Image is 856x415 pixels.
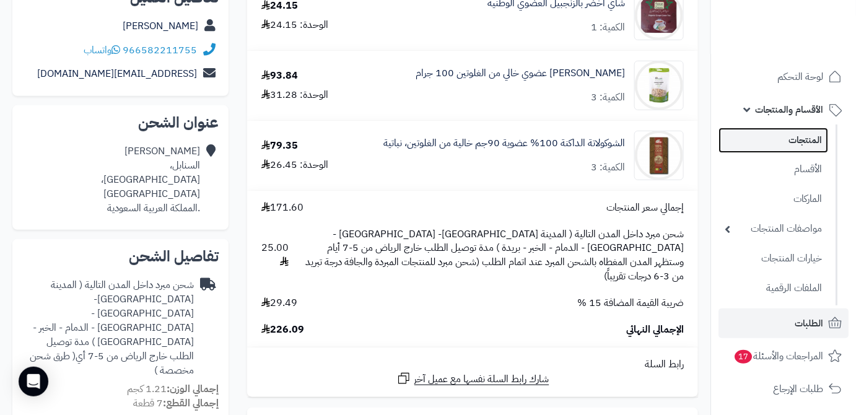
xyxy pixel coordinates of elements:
[261,158,328,172] div: الوحدة: 26.45
[396,371,549,387] a: شارك رابط السلة نفسها مع عميل آخر
[635,131,683,180] img: 1730994401-www.chocolatessole.com-90x90.png
[591,20,625,35] div: الكمية: 1
[261,88,328,102] div: الوحدة: 31.28
[167,382,219,396] strong: إجمالي الوزن:
[261,18,328,32] div: الوحدة: 24.15
[261,201,304,215] span: 171.60
[718,374,849,404] a: طلبات الإرجاع
[773,380,823,398] span: طلبات الإرجاع
[577,296,684,310] span: ضريبة القيمة المضافة 15 %
[606,201,684,215] span: إجمالي سعر المنتجات
[718,186,828,212] a: الماركات
[19,367,48,396] div: Open Intercom Messenger
[261,241,289,269] span: 25.00
[22,144,200,215] div: [PERSON_NAME] السنابل، [GEOGRAPHIC_DATA]، [GEOGRAPHIC_DATA] .المملكة العربية السعودية
[22,115,219,130] h2: عنوان الشحن
[777,68,823,85] span: لوحة التحكم
[383,136,625,151] a: الشوكولاتة الداكنة 100% عضوية 90جم خالية من الغلوتين، نباتية
[133,396,219,411] small: 7 قطعة
[735,350,752,364] span: 17
[591,160,625,175] div: الكمية: 3
[718,156,828,183] a: الأقسام
[261,139,298,153] div: 79.35
[127,382,219,396] small: 1.21 كجم
[795,315,823,332] span: الطلبات
[37,66,197,81] a: [EMAIL_ADDRESS][DOMAIN_NAME]
[733,347,823,365] span: المراجعات والأسئلة
[626,323,684,337] span: الإجمالي النهائي
[261,296,297,310] span: 29.49
[163,396,219,411] strong: إجمالي القطع:
[123,43,197,58] a: 966582211755
[591,90,625,105] div: الكمية: 3
[772,30,844,56] img: logo-2.png
[22,249,219,264] h2: تفاصيل الشحن
[718,128,828,153] a: المنتجات
[30,349,194,378] span: ( طرق شحن مخصصة )
[416,66,625,81] a: [PERSON_NAME] عضوي خالي من الغلوتين 100 جرام
[261,69,298,83] div: 93.84
[718,62,849,92] a: لوحة التحكم
[718,216,828,242] a: مواصفات المنتجات
[718,308,849,338] a: الطلبات
[414,372,549,387] span: شارك رابط السلة نفسها مع عميل آخر
[755,101,823,118] span: الأقسام والمنتجات
[22,278,194,377] div: شحن مبرد داخل المدن التالية ( المدينة [GEOGRAPHIC_DATA]- [GEOGRAPHIC_DATA] - [GEOGRAPHIC_DATA] - ...
[123,19,198,33] a: [PERSON_NAME]
[301,227,684,284] span: شحن مبرد داخل المدن التالية ( المدينة [GEOGRAPHIC_DATA]- [GEOGRAPHIC_DATA] - [GEOGRAPHIC_DATA] - ...
[261,323,304,337] span: 226.09
[718,245,828,272] a: خيارات المنتجات
[718,341,849,371] a: المراجعات والأسئلة17
[84,43,120,58] a: واتساب
[252,357,693,372] div: رابط السلة
[635,61,683,110] img: 1736311014-%D9%83%D8%A7%D8%AC%D9%88%20%D8%B9%D8%B6%D9%88%D9%8A%20%D8%AE%D8%A7%D9%84%D9%8A%20%D9%8...
[718,275,828,302] a: الملفات الرقمية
